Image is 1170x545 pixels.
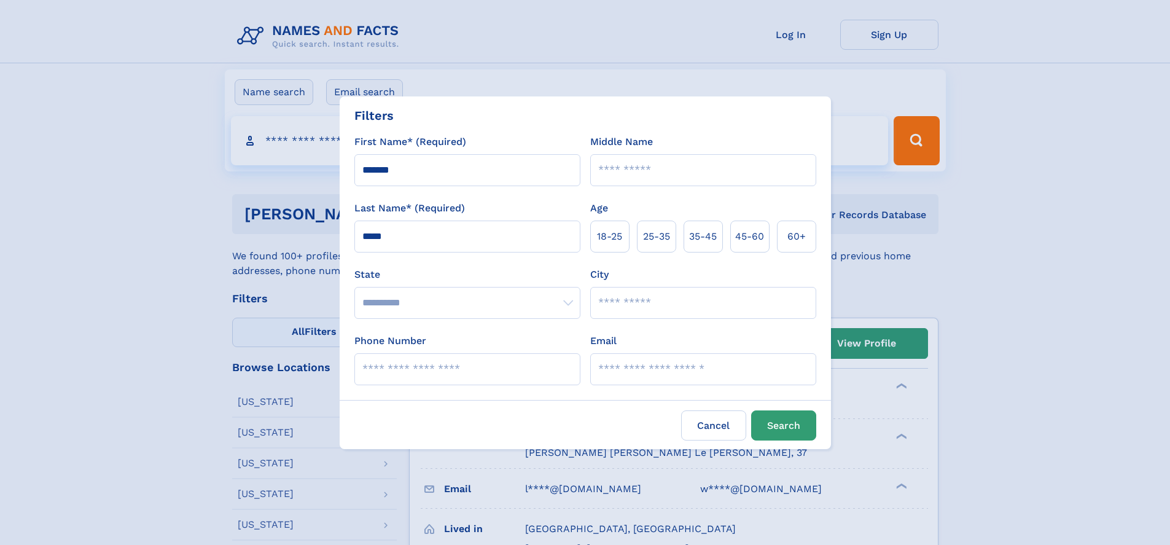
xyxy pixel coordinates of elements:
span: 60+ [787,229,806,244]
span: 25‑35 [643,229,670,244]
label: City [590,267,609,282]
button: Search [751,410,816,441]
span: 45‑60 [735,229,764,244]
label: First Name* (Required) [354,135,466,149]
label: Cancel [681,410,746,441]
label: Phone Number [354,334,426,348]
div: Filters [354,106,394,125]
label: Email [590,334,617,348]
label: State [354,267,580,282]
span: 35‑45 [689,229,717,244]
label: Age [590,201,608,216]
label: Middle Name [590,135,653,149]
span: 18‑25 [597,229,622,244]
label: Last Name* (Required) [354,201,465,216]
